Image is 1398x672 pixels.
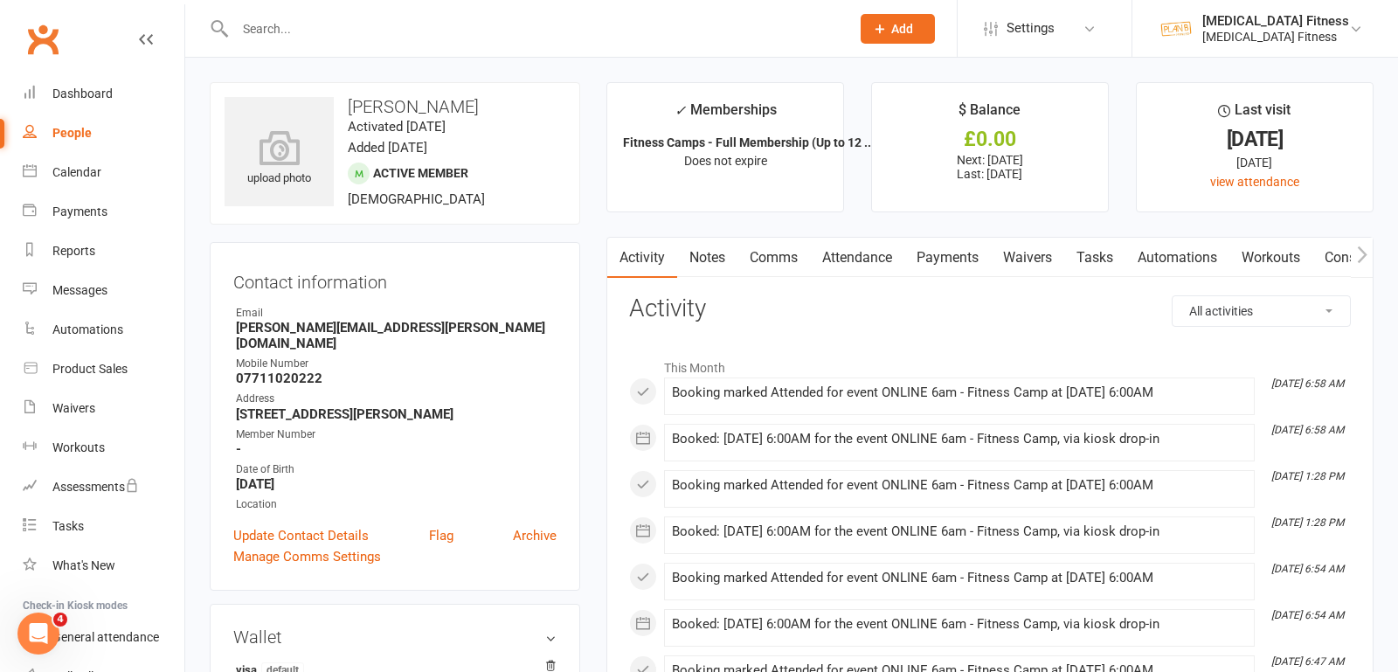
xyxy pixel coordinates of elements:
[623,135,875,149] strong: Fitness Camps - Full Membership (Up to 12 ...
[52,401,95,415] div: Waivers
[672,571,1247,585] div: Booking marked Attended for event ONLINE 6am - Fitness Camp at [DATE] 6:00AM
[1202,13,1349,29] div: [MEDICAL_DATA] Fitness
[672,478,1247,493] div: Booking marked Attended for event ONLINE 6am - Fitness Camp at [DATE] 6:00AM
[52,87,113,100] div: Dashboard
[52,519,84,533] div: Tasks
[1152,130,1357,149] div: [DATE]
[21,17,65,61] a: Clubworx
[1271,516,1344,529] i: [DATE] 1:28 PM
[429,525,453,546] a: Flag
[233,266,557,292] h3: Contact information
[737,238,810,278] a: Comms
[236,426,557,443] div: Member Number
[23,546,184,585] a: What's New
[348,119,446,135] time: Activated [DATE]
[888,153,1092,181] p: Next: [DATE] Last: [DATE]
[1271,424,1344,436] i: [DATE] 6:58 AM
[348,191,485,207] span: [DEMOGRAPHIC_DATA]
[233,525,369,546] a: Update Contact Details
[348,140,427,156] time: Added [DATE]
[233,546,381,567] a: Manage Comms Settings
[53,613,67,627] span: 4
[1271,470,1344,482] i: [DATE] 1:28 PM
[52,558,115,572] div: What's New
[607,238,677,278] a: Activity
[52,283,107,297] div: Messages
[236,461,557,478] div: Date of Birth
[672,524,1247,539] div: Booked: [DATE] 6:00AM for the event ONLINE 6am - Fitness Camp, via kiosk drop-in
[23,232,184,271] a: Reports
[675,102,686,119] i: ✓
[959,99,1021,130] div: $ Balance
[52,480,139,494] div: Assessments
[672,432,1247,447] div: Booked: [DATE] 6:00AM for the event ONLINE 6am - Fitness Camp, via kiosk drop-in
[236,406,557,422] strong: [STREET_ADDRESS][PERSON_NAME]
[52,204,107,218] div: Payments
[23,153,184,192] a: Calendar
[888,130,1092,149] div: £0.00
[1007,9,1055,48] span: Settings
[233,627,557,647] h3: Wallet
[1218,99,1291,130] div: Last visit
[236,371,557,386] strong: 07711020222
[23,310,184,350] a: Automations
[23,114,184,153] a: People
[675,99,777,131] div: Memberships
[684,154,767,168] span: Does not expire
[1152,153,1357,172] div: [DATE]
[672,617,1247,632] div: Booked: [DATE] 6:00AM for the event ONLINE 6am - Fitness Camp, via kiosk drop-in
[1271,378,1344,390] i: [DATE] 6:58 AM
[1229,238,1312,278] a: Workouts
[52,244,95,258] div: Reports
[236,496,557,513] div: Location
[236,441,557,457] strong: -
[1271,609,1344,621] i: [DATE] 6:54 AM
[1202,29,1349,45] div: [MEDICAL_DATA] Fitness
[677,238,737,278] a: Notes
[52,322,123,336] div: Automations
[373,166,468,180] span: Active member
[52,126,92,140] div: People
[513,525,557,546] a: Archive
[23,428,184,468] a: Workouts
[23,389,184,428] a: Waivers
[1159,11,1194,46] img: thumb_image1569280052.png
[52,165,101,179] div: Calendar
[23,74,184,114] a: Dashboard
[991,238,1064,278] a: Waivers
[236,305,557,322] div: Email
[1210,175,1299,189] a: view attendance
[236,476,557,492] strong: [DATE]
[891,22,913,36] span: Add
[225,97,565,116] h3: [PERSON_NAME]
[1125,238,1229,278] a: Automations
[861,14,935,44] button: Add
[52,362,128,376] div: Product Sales
[672,385,1247,400] div: Booking marked Attended for event ONLINE 6am - Fitness Camp at [DATE] 6:00AM
[904,238,991,278] a: Payments
[1271,655,1344,668] i: [DATE] 6:47 AM
[52,440,105,454] div: Workouts
[23,507,184,546] a: Tasks
[23,271,184,310] a: Messages
[23,192,184,232] a: Payments
[23,350,184,389] a: Product Sales
[17,613,59,655] iframe: Intercom live chat
[629,295,1351,322] h3: Activity
[230,17,838,41] input: Search...
[236,391,557,407] div: Address
[1064,238,1125,278] a: Tasks
[23,618,184,657] a: General attendance kiosk mode
[1271,563,1344,575] i: [DATE] 6:54 AM
[225,130,334,188] div: upload photo
[52,630,159,644] div: General attendance
[236,356,557,372] div: Mobile Number
[236,320,557,351] strong: [PERSON_NAME][EMAIL_ADDRESS][PERSON_NAME][DOMAIN_NAME]
[629,350,1351,378] li: This Month
[1312,238,1388,278] a: Consent
[23,468,184,507] a: Assessments
[810,238,904,278] a: Attendance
